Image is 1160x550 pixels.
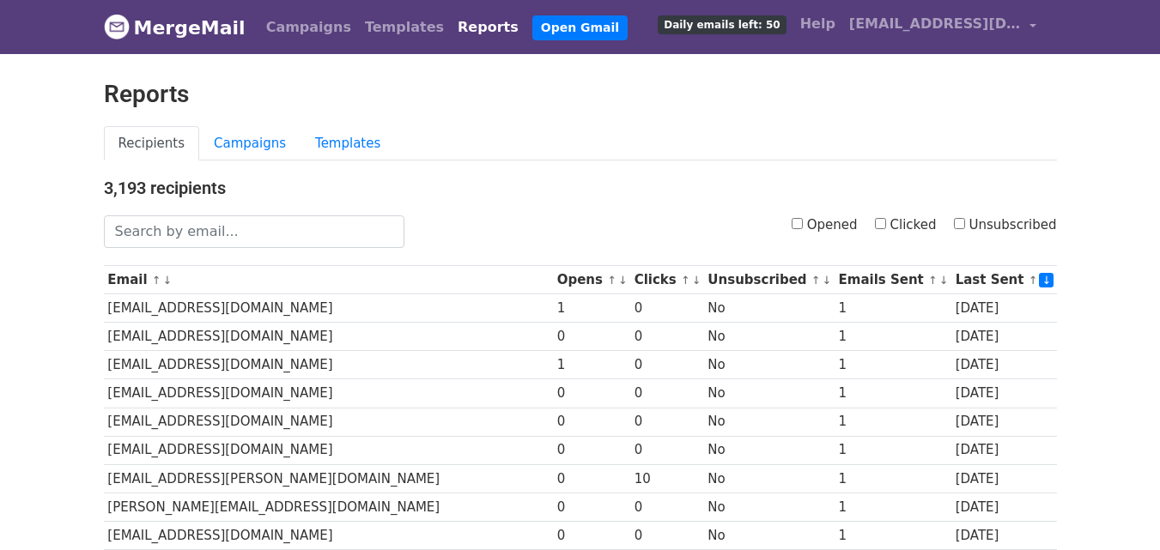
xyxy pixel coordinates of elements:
[104,215,404,248] input: Search by email...
[104,9,246,45] a: MergeMail
[104,294,553,323] td: [EMAIL_ADDRESS][DOMAIN_NAME]
[792,218,803,229] input: Opened
[951,294,1057,323] td: [DATE]
[104,493,553,521] td: [PERSON_NAME][EMAIL_ADDRESS][DOMAIN_NAME]
[104,436,553,464] td: [EMAIL_ADDRESS][DOMAIN_NAME]
[835,521,951,549] td: 1
[1039,273,1054,287] a: ↓
[793,7,842,41] a: Help
[104,464,553,493] td: [EMAIL_ADDRESS][PERSON_NAME][DOMAIN_NAME]
[651,7,793,41] a: Daily emails left: 50
[630,323,704,351] td: 0
[104,14,130,39] img: MergeMail logo
[104,521,553,549] td: [EMAIL_ADDRESS][DOMAIN_NAME]
[451,10,525,45] a: Reports
[104,266,553,294] th: Email
[939,274,949,287] a: ↓
[630,294,704,323] td: 0
[951,464,1057,493] td: [DATE]
[704,408,835,436] td: No
[104,351,553,379] td: [EMAIL_ADDRESS][DOMAIN_NAME]
[704,351,835,379] td: No
[630,379,704,408] td: 0
[951,408,1057,436] td: [DATE]
[199,126,301,161] a: Campaigns
[163,274,173,287] a: ↓
[104,408,553,436] td: [EMAIL_ADDRESS][DOMAIN_NAME]
[104,126,200,161] a: Recipients
[553,436,630,464] td: 0
[835,266,951,294] th: Emails Sent
[630,521,704,549] td: 0
[835,436,951,464] td: 1
[704,521,835,549] td: No
[792,215,858,235] label: Opened
[553,351,630,379] td: 1
[630,436,704,464] td: 0
[607,274,616,287] a: ↑
[104,80,1057,109] h2: Reports
[553,408,630,436] td: 0
[259,10,358,45] a: Campaigns
[704,464,835,493] td: No
[835,294,951,323] td: 1
[951,266,1057,294] th: Last Sent
[618,274,628,287] a: ↓
[811,274,821,287] a: ↑
[954,215,1057,235] label: Unsubscribed
[301,126,395,161] a: Templates
[553,493,630,521] td: 0
[835,464,951,493] td: 1
[358,10,451,45] a: Templates
[875,218,886,229] input: Clicked
[704,323,835,351] td: No
[704,436,835,464] td: No
[630,408,704,436] td: 0
[681,274,690,287] a: ↑
[704,379,835,408] td: No
[951,493,1057,521] td: [DATE]
[553,464,630,493] td: 0
[553,323,630,351] td: 0
[951,351,1057,379] td: [DATE]
[823,274,832,287] a: ↓
[951,436,1057,464] td: [DATE]
[951,379,1057,408] td: [DATE]
[849,14,1021,34] span: [EMAIL_ADDRESS][DOMAIN_NAME]
[835,408,951,436] td: 1
[954,218,965,229] input: Unsubscribed
[692,274,701,287] a: ↓
[630,351,704,379] td: 0
[704,493,835,521] td: No
[104,323,553,351] td: [EMAIL_ADDRESS][DOMAIN_NAME]
[104,379,553,408] td: [EMAIL_ADDRESS][DOMAIN_NAME]
[951,323,1057,351] td: [DATE]
[104,178,1057,198] h4: 3,193 recipients
[835,379,951,408] td: 1
[704,266,835,294] th: Unsubscribed
[835,323,951,351] td: 1
[842,7,1043,47] a: [EMAIL_ADDRESS][DOMAIN_NAME]
[835,493,951,521] td: 1
[951,521,1057,549] td: [DATE]
[658,15,786,34] span: Daily emails left: 50
[532,15,628,40] a: Open Gmail
[630,266,704,294] th: Clicks
[835,351,951,379] td: 1
[875,215,937,235] label: Clicked
[553,294,630,323] td: 1
[928,274,938,287] a: ↑
[553,379,630,408] td: 0
[152,274,161,287] a: ↑
[1029,274,1038,287] a: ↑
[630,464,704,493] td: 10
[553,521,630,549] td: 0
[553,266,630,294] th: Opens
[704,294,835,323] td: No
[630,493,704,521] td: 0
